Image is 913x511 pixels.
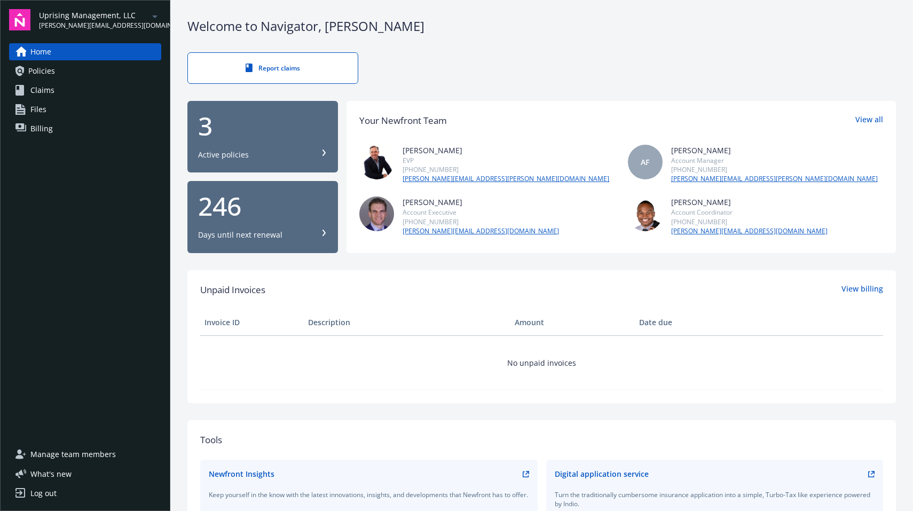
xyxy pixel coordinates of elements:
span: Billing [30,120,53,137]
div: Account Manager [671,156,878,165]
div: [PERSON_NAME] [671,196,828,208]
div: Turn the traditionally cumbersome insurance application into a simple, Turbo-Tax like experience ... [555,490,875,508]
button: What's new [9,468,89,479]
div: 3 [198,113,327,139]
div: Account Executive [403,208,559,217]
div: [PERSON_NAME] [403,145,609,156]
a: Claims [9,82,161,99]
td: No unpaid invoices [200,335,883,390]
a: [PERSON_NAME][EMAIL_ADDRESS][PERSON_NAME][DOMAIN_NAME] [671,174,878,184]
div: EVP [403,156,609,165]
span: Policies [28,62,55,80]
a: [PERSON_NAME][EMAIL_ADDRESS][DOMAIN_NAME] [403,226,559,236]
div: [PHONE_NUMBER] [403,165,609,174]
span: Files [30,101,46,118]
span: Uprising Management, LLC [39,10,148,21]
a: Report claims [187,52,358,84]
th: Invoice ID [200,310,304,335]
a: [PERSON_NAME][EMAIL_ADDRESS][DOMAIN_NAME] [671,226,828,236]
span: [PERSON_NAME][EMAIL_ADDRESS][DOMAIN_NAME] [39,21,148,30]
span: What ' s new [30,468,72,479]
th: Date due [635,310,738,335]
img: photo [359,196,394,231]
span: Claims [30,82,54,99]
a: Manage team members [9,446,161,463]
div: 246 [198,193,327,219]
div: [PERSON_NAME] [403,196,559,208]
th: Amount [510,310,635,335]
div: [PHONE_NUMBER] [671,165,878,174]
div: Newfront Insights [209,468,274,479]
div: Report claims [209,64,336,73]
div: Keep yourself in the know with the latest innovations, insights, and developments that Newfront h... [209,490,529,499]
a: Policies [9,62,161,80]
div: Tools [200,433,883,447]
button: Uprising Management, LLC[PERSON_NAME][EMAIL_ADDRESS][DOMAIN_NAME]arrowDropDown [39,9,161,30]
th: Description [304,310,511,335]
div: Days until next renewal [198,230,282,240]
a: View all [855,114,883,128]
a: [PERSON_NAME][EMAIL_ADDRESS][PERSON_NAME][DOMAIN_NAME] [403,174,609,184]
div: Digital application service [555,468,649,479]
span: AF [641,156,649,168]
button: 3Active policies [187,101,338,173]
a: Home [9,43,161,60]
div: Account Coordinator [671,208,828,217]
span: Manage team members [30,446,116,463]
a: Billing [9,120,161,137]
div: [PERSON_NAME] [671,145,878,156]
button: 246Days until next renewal [187,181,338,253]
a: Files [9,101,161,118]
img: navigator-logo.svg [9,9,30,30]
img: photo [359,145,394,179]
div: Your Newfront Team [359,114,447,128]
a: arrowDropDown [148,10,161,22]
div: [PHONE_NUMBER] [671,217,828,226]
div: Log out [30,485,57,502]
span: Home [30,43,51,60]
div: Welcome to Navigator , [PERSON_NAME] [187,17,896,35]
img: photo [628,196,663,231]
span: Unpaid Invoices [200,283,265,297]
div: Active policies [198,150,249,160]
div: [PHONE_NUMBER] [403,217,559,226]
a: View billing [841,283,883,297]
